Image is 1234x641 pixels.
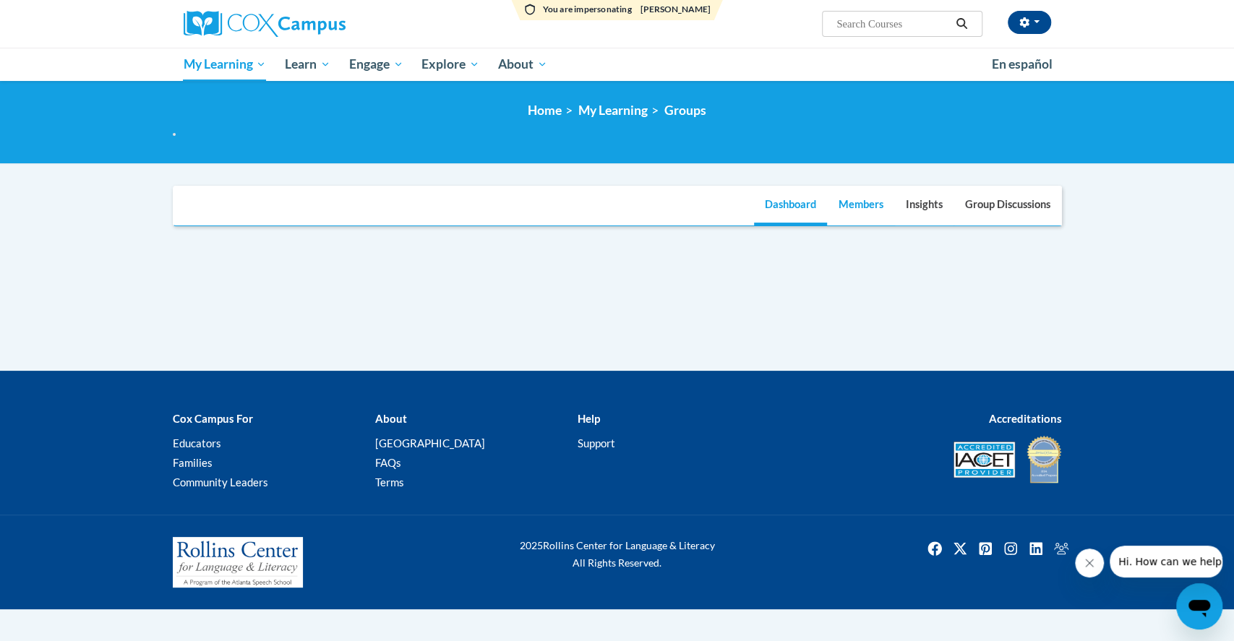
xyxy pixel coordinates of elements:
iframe: Button to launch messaging window [1176,583,1222,629]
input: Search Courses [835,15,951,33]
a: Pinterest [974,537,997,560]
iframe: Message from company [1110,546,1222,577]
b: About [374,412,406,425]
span: Hi. How can we help? [9,10,117,22]
span: Learn [285,56,330,73]
a: My Learning [174,48,276,81]
a: FAQs [374,456,400,469]
img: Cox Campus [184,11,346,37]
a: [GEOGRAPHIC_DATA] [374,436,484,449]
span: About [498,56,547,73]
a: Learn [275,48,340,81]
img: Facebook icon [923,537,946,560]
a: Educators [173,436,221,449]
a: Explore [412,48,489,81]
a: Instagram [999,537,1022,560]
img: Rollins Center for Language & Literacy - A Program of the Atlanta Speech School [173,537,303,588]
b: Accreditations [989,412,1062,425]
a: Families [173,456,213,469]
a: Support [577,436,614,449]
img: IDA® Accredited [1026,434,1062,485]
span: My Learning [183,56,266,73]
a: Groups [664,103,706,118]
a: About [489,48,557,81]
a: Home [528,103,562,118]
img: Accredited IACET® Provider [954,442,1015,478]
b: Help [577,412,599,425]
a: Terms [374,476,403,489]
button: Account Settings [1008,11,1051,34]
div: Main menu [162,48,1073,81]
button: Search [951,15,972,33]
b: Cox Campus For [173,412,253,425]
a: Insights [895,186,954,225]
span: 2025 [520,539,543,551]
a: Dashboard [754,186,827,225]
a: Group Discussions [954,186,1061,225]
a: Community Leaders [173,476,268,489]
div: Rollins Center for Language & Literacy All Rights Reserved. [466,537,769,572]
span: Engage [349,56,403,73]
img: LinkedIn icon [1024,537,1047,560]
img: Twitter icon [948,537,972,560]
a: Engage [340,48,413,81]
img: Instagram icon [999,537,1022,560]
a: My Learning [578,103,648,118]
img: Facebook group icon [1050,537,1073,560]
span: Explore [421,56,479,73]
img: Pinterest icon [974,537,997,560]
a: Twitter [948,537,972,560]
span: En español [992,56,1053,72]
a: Linkedin [1024,537,1047,560]
a: Facebook [923,537,946,560]
iframe: Close message [1075,548,1104,577]
a: Members [828,186,894,225]
a: Facebook Group [1050,537,1073,560]
a: En español [982,49,1062,79]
